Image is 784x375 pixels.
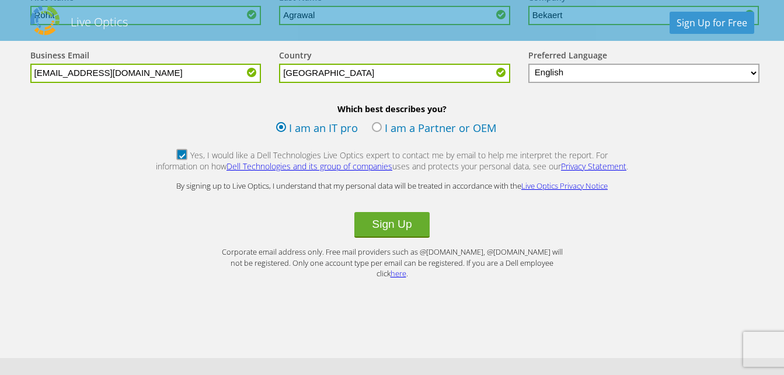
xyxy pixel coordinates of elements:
p: Corporate email address only. Free mail providers such as @[DOMAIN_NAME], @[DOMAIN_NAME] will not... [217,246,567,279]
input: Start typing to search for a country [279,64,510,83]
a: Sign Up for Free [670,12,754,34]
a: Live Optics Privacy Notice [521,180,608,191]
button: Sign Up [354,212,429,238]
b: Which best describes you? [19,103,766,114]
label: I am a Partner or OEM [372,120,497,138]
h2: Live Optics [71,14,128,30]
label: I am an IT pro [276,120,358,138]
label: Business Email [30,50,89,64]
a: here [391,268,406,279]
label: Preferred Language [528,50,607,64]
label: Yes, I would like a Dell Technologies Live Optics expert to contact me by email to help me interp... [155,150,629,175]
p: By signing up to Live Optics, I understand that my personal data will be treated in accordance wi... [159,180,626,192]
img: Dell Dpack [30,6,60,35]
a: Privacy Statement [561,161,626,172]
a: Dell Technologies and its group of companies [227,161,392,172]
label: Country [279,50,312,64]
